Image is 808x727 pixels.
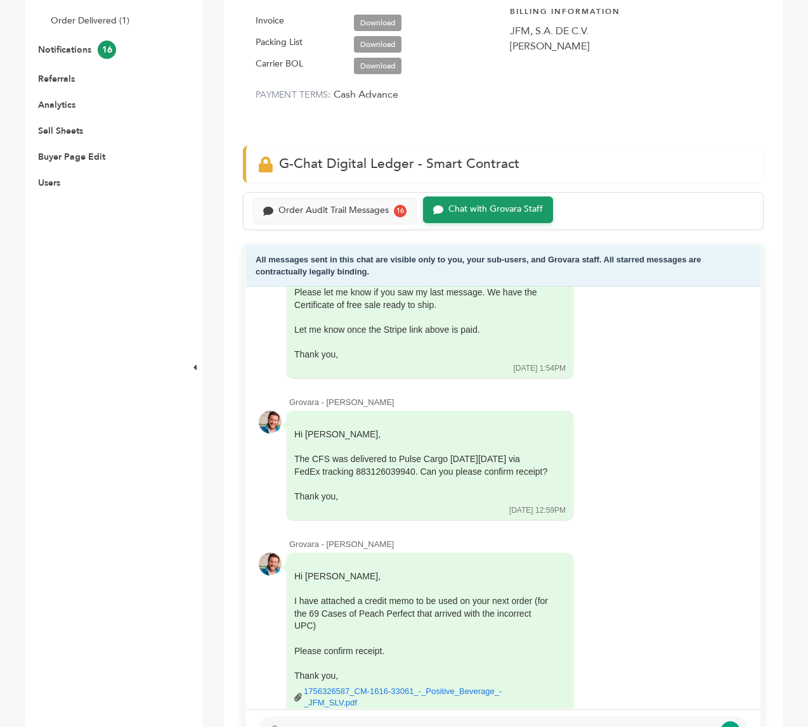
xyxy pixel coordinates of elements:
div: [DATE] 1:54PM [514,363,566,374]
div: Let me know once the Stripe link above is paid. [294,324,548,337]
div: 16 [394,205,407,217]
div: Hi [PERSON_NAME], [294,262,548,361]
a: Download [354,15,401,31]
a: Users [38,177,60,189]
div: JFM, S.A. DE C.V. [510,23,752,39]
div: Thank you, [294,670,548,683]
div: I have attached a credit memo to be used on your next order (for the 69 Cases of Peach Perfect th... [294,595,548,633]
div: Thank you, [294,349,548,361]
div: Hi [PERSON_NAME], [294,570,548,709]
a: Download [354,58,401,74]
span: Hi [PERSON_NAME], [294,429,381,439]
div: [PERSON_NAME] [510,39,752,54]
a: Sell Sheets [38,125,83,137]
a: Buyer Page Edit [38,151,105,163]
label: Carrier BOL [256,56,303,72]
a: Analytics [38,99,75,111]
div: Grovara - [PERSON_NAME] [289,539,748,550]
span: The CFS was delivered to Pulse Cargo [DATE][DATE] via FedEx tracking 883126039940. Can you please... [294,454,547,477]
div: Please let me know if you saw my last message. We have the Certificate of free sale ready to ship. [294,286,548,311]
span: Cash Advance [334,87,398,101]
a: Referrals [38,73,75,85]
div: All messages sent in this chat are visible only to you, your sub-users, and Grovara staff. All st... [246,246,760,286]
div: Chat with Grovara Staff [448,204,543,215]
span: Thank you, [294,491,338,501]
a: Download [354,36,401,53]
label: Invoice [256,13,284,29]
div: Order Audit Trail Messages [278,205,389,216]
div: Grovara - [PERSON_NAME] [289,397,748,408]
a: 1756326587_CM-1616-33061_-_Positive_Beverage_-_JFM_SLV.pdf [304,686,548,709]
div: [DATE] 12:59PM [509,505,566,516]
span: G-Chat Digital Ledger - Smart Contract [279,155,519,173]
span: 16 [98,41,116,59]
div: Please confirm receipt. [294,645,548,658]
a: Notifications16 [38,44,116,56]
label: Packing List [256,35,303,50]
label: PAYMENT TERMS: [256,89,331,101]
a: Order Delivered (1) [51,15,129,27]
